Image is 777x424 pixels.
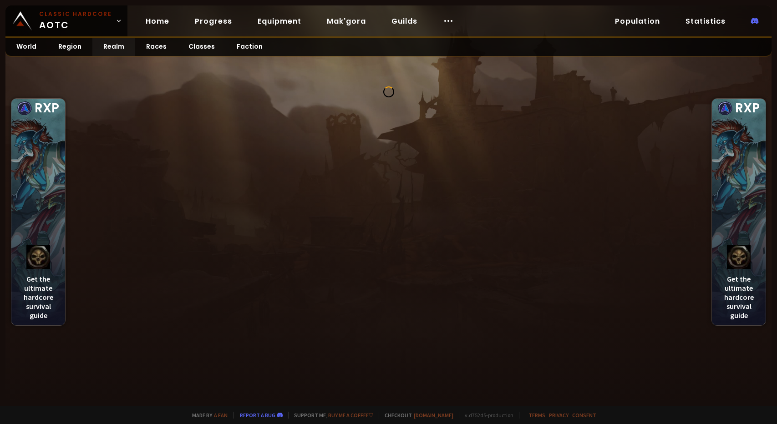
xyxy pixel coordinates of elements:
[39,10,112,18] small: Classic Hardcore
[226,38,274,56] a: Faction
[712,240,766,325] div: Get the ultimate hardcore survival guide
[17,101,32,116] img: rxp logo
[39,10,112,32] span: AOTC
[711,98,766,326] a: rxp logoRXPlogo hcGet the ultimate hardcore survival guide
[608,12,667,30] a: Population
[320,12,373,30] a: Mak'gora
[187,412,228,419] span: Made by
[414,412,453,419] a: [DOMAIN_NAME]
[712,99,766,118] div: RXP
[138,12,177,30] a: Home
[26,245,50,269] img: logo hc
[5,38,47,56] a: World
[384,12,425,30] a: Guilds
[178,38,226,56] a: Classes
[678,12,733,30] a: Statistics
[92,38,135,56] a: Realm
[250,12,309,30] a: Equipment
[459,412,513,419] span: v. d752d5 - production
[549,412,569,419] a: Privacy
[47,38,92,56] a: Region
[379,412,453,419] span: Checkout
[240,412,275,419] a: Report a bug
[214,412,228,419] a: a fan
[11,99,65,118] div: RXP
[5,5,127,36] a: Classic HardcoreAOTC
[727,245,751,269] img: logo hc
[11,98,66,326] a: rxp logoRXPlogo hcGet the ultimate hardcore survival guide
[188,12,239,30] a: Progress
[288,412,373,419] span: Support me,
[328,412,373,419] a: Buy me a coffee
[528,412,545,419] a: Terms
[135,38,178,56] a: Races
[11,240,65,325] div: Get the ultimate hardcore survival guide
[718,101,732,116] img: rxp logo
[572,412,596,419] a: Consent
